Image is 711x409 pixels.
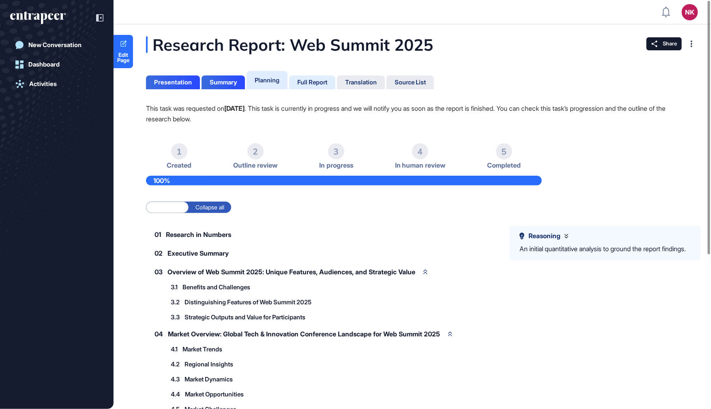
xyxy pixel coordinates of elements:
[10,76,103,92] a: Activities
[171,361,180,367] span: 4.2
[297,79,327,86] div: Full Report
[146,176,542,185] div: 100%
[171,391,180,397] span: 4.4
[528,232,561,240] span: Reasoning
[114,52,133,63] span: Edit Page
[345,79,377,86] div: Translation
[185,299,311,305] span: Distinguishing Features of Web Summit 2025
[168,331,440,337] span: Market Overview: Global Tech & Innovation Conference Landscape for Web Summit 2025
[185,361,233,367] span: Regional Insights
[155,269,163,275] span: 03
[171,284,178,290] span: 3.1
[10,11,66,24] div: entrapeer-logo
[185,314,305,320] span: Strategic Outputs and Value for Participants
[412,143,428,159] div: 4
[255,76,279,84] div: Planning
[10,56,103,73] a: Dashboard
[183,284,250,290] span: Benefits and Challenges
[28,61,60,68] div: Dashboard
[496,143,512,159] div: 5
[154,79,192,86] div: Presentation
[146,37,514,53] div: Research Report: Web Summit 2025
[171,299,180,305] span: 3.2
[395,79,426,86] div: Source List
[114,35,133,68] a: Edit Page
[155,331,163,337] span: 04
[146,103,679,124] p: This task was requested on . This task is currently in progress and we will notify you as soon as...
[328,143,344,159] div: 3
[210,79,237,86] div: Summary
[167,161,191,169] span: Created
[185,391,244,397] span: Market Opportunities
[395,161,446,169] span: In human review
[183,346,222,352] span: Market Trends
[155,250,163,256] span: 02
[171,143,187,159] div: 1
[171,314,180,320] span: 3.3
[155,231,161,238] span: 01
[247,143,264,159] div: 2
[520,244,686,254] div: An initial quantitative analysis to ground the report findings.
[171,376,180,382] span: 4.3
[488,161,521,169] span: Completed
[682,4,698,20] button: NK
[171,346,178,352] span: 4.1
[146,202,189,213] label: Expand all
[166,231,231,238] span: Research in Numbers
[224,104,245,112] strong: [DATE]
[319,161,353,169] span: In progress
[233,161,277,169] span: Outline review
[168,250,229,256] span: Executive Summary
[10,37,103,53] a: New Conversation
[168,269,415,275] span: Overview of Web Summit 2025: Unique Features, Audiences, and Strategic Value
[189,202,231,213] label: Collapse all
[185,376,233,382] span: Market Dynamics
[28,41,82,49] div: New Conversation
[663,41,677,47] span: Share
[29,80,57,88] div: Activities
